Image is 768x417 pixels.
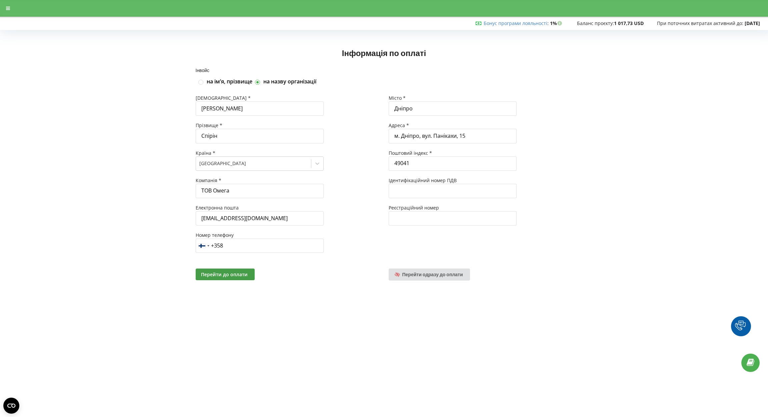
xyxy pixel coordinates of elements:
span: Ідентифікаційний номер ПДВ [389,177,457,183]
span: Місто * [389,95,406,101]
span: При поточних витратах активний до: [657,20,743,26]
a: Бонус програми лояльності [484,20,547,26]
span: Електронна пошта [196,204,239,211]
label: на імʼя, прізвище [207,78,252,85]
span: : [484,20,549,26]
span: Перейти одразу до оплати [402,272,463,277]
span: Прізвище * [196,122,222,128]
span: Перейти до оплати [201,271,248,278]
span: Баланс проєкту: [577,20,614,26]
span: Номер телефону [196,232,234,238]
span: [DEMOGRAPHIC_DATA] * [196,95,251,101]
strong: [DATE] [745,20,760,26]
span: Компанія * [196,177,221,183]
span: Поштовий індекс * [389,150,432,156]
a: Перейти одразу до оплати [389,269,470,281]
div: Telephone country code [196,239,211,253]
strong: 1 017,73 USD [614,20,644,26]
span: Реєстраційний номер [389,204,439,211]
button: Перейти до оплати [196,269,255,280]
span: Інформація по оплаті [342,48,426,58]
label: на назву організації [263,78,316,85]
span: Інвойс [196,67,210,73]
button: Open CMP widget [3,398,19,414]
span: Адреса * [389,122,409,128]
strong: 1% [550,20,564,26]
span: Країна * [196,150,215,156]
